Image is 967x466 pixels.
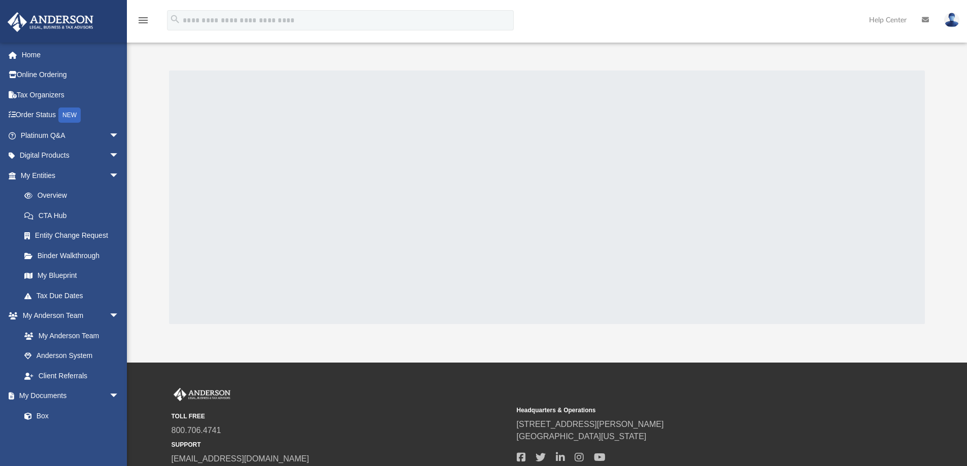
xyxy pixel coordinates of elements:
[7,125,135,146] a: Platinum Q&Aarrow_drop_down
[137,14,149,26] i: menu
[109,125,129,146] span: arrow_drop_down
[517,406,855,415] small: Headquarters & Operations
[517,432,647,441] a: [GEOGRAPHIC_DATA][US_STATE]
[137,19,149,26] a: menu
[14,366,129,386] a: Client Referrals
[14,245,135,266] a: Binder Walkthrough
[517,420,664,428] a: [STREET_ADDRESS][PERSON_NAME]
[7,105,135,126] a: Order StatusNEW
[7,45,135,65] a: Home
[109,165,129,186] span: arrow_drop_down
[14,266,129,286] a: My Blueprint
[14,205,135,226] a: CTA Hub
[14,406,124,426] a: Box
[172,388,232,401] img: Anderson Advisors Platinum Portal
[14,346,129,366] a: Anderson System
[7,65,135,85] a: Online Ordering
[109,306,129,327] span: arrow_drop_down
[7,85,135,105] a: Tax Organizers
[944,13,959,27] img: User Pic
[58,107,81,123] div: NEW
[14,186,135,206] a: Overview
[5,12,96,32] img: Anderson Advisors Platinum Portal
[7,146,135,166] a: Digital Productsarrow_drop_down
[14,326,124,346] a: My Anderson Team
[172,440,510,449] small: SUPPORT
[14,285,135,306] a: Tax Due Dates
[170,14,181,25] i: search
[109,386,129,407] span: arrow_drop_down
[172,426,221,435] a: 800.706.4741
[172,412,510,421] small: TOLL FREE
[14,226,135,246] a: Entity Change Request
[14,426,129,446] a: Meeting Minutes
[172,454,309,463] a: [EMAIL_ADDRESS][DOMAIN_NAME]
[7,386,129,406] a: My Documentsarrow_drop_down
[109,146,129,166] span: arrow_drop_down
[7,306,129,326] a: My Anderson Teamarrow_drop_down
[7,165,135,186] a: My Entitiesarrow_drop_down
